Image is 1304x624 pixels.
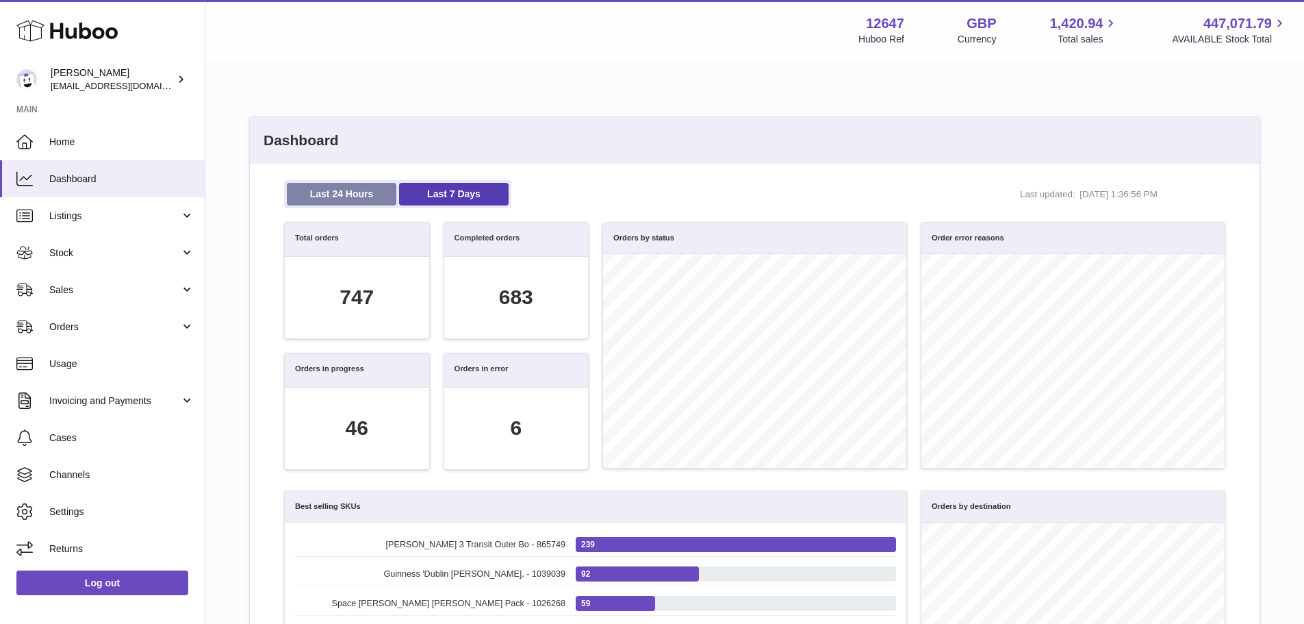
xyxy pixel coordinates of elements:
strong: GBP [967,14,996,33]
a: Log out [16,571,188,595]
span: Last updated: [1020,188,1075,201]
div: 747 [340,284,374,312]
span: Listings [49,210,180,223]
span: [DATE] 1:36:56 PM [1079,188,1189,201]
span: 447,071.79 [1203,14,1272,33]
img: internalAdmin-12647@internal.huboo.com [16,69,37,90]
h2: Dashboard [250,117,1260,164]
a: 1,420.94 Total sales [1050,14,1119,46]
span: 92 [581,569,590,579]
span: Cases [49,432,194,445]
span: 239 [581,539,595,550]
span: Usage [49,358,194,371]
span: [PERSON_NAME] 3 Transit Outer Bo - 865749 [295,539,565,551]
span: [EMAIL_ADDRESS][DOMAIN_NAME] [51,80,201,91]
span: Returns [49,542,194,556]
h3: Order error reasons [932,233,1004,243]
span: Dashboard [49,173,194,186]
span: Sales [49,284,180,297]
div: 683 [499,284,533,312]
span: 59 [581,598,590,609]
h3: Completed orders [455,233,520,246]
h3: Total orders [295,233,339,246]
span: Stock [49,247,180,260]
h3: Orders in progress [295,364,364,377]
span: AVAILABLE Stock Total [1172,33,1288,46]
span: Orders [49,321,180,334]
a: Last 24 Hours [287,183,396,205]
a: 447,071.79 AVAILABLE Stock Total [1172,14,1288,46]
strong: 12647 [866,14,904,33]
h3: Best selling SKUs [295,501,361,512]
h3: Orders in error [455,364,509,377]
span: Total sales [1058,33,1118,46]
span: Invoicing and Payments [49,395,180,408]
div: Currency [958,33,997,46]
h3: Orders by destination [932,501,1011,512]
span: Settings [49,506,194,519]
a: Last 7 Days [399,183,509,205]
div: Huboo Ref [858,33,904,46]
span: Guinness 'Dublin [PERSON_NAME], - 1039039 [295,569,565,580]
span: 1,420.94 [1050,14,1103,33]
div: [PERSON_NAME] [51,66,174,92]
span: Channels [49,469,194,482]
span: Home [49,136,194,149]
div: 46 [346,414,368,442]
div: 6 [510,414,522,442]
span: Space [PERSON_NAME] [PERSON_NAME] Pack - 1026268 [295,598,565,610]
h3: Orders by status [613,233,674,243]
